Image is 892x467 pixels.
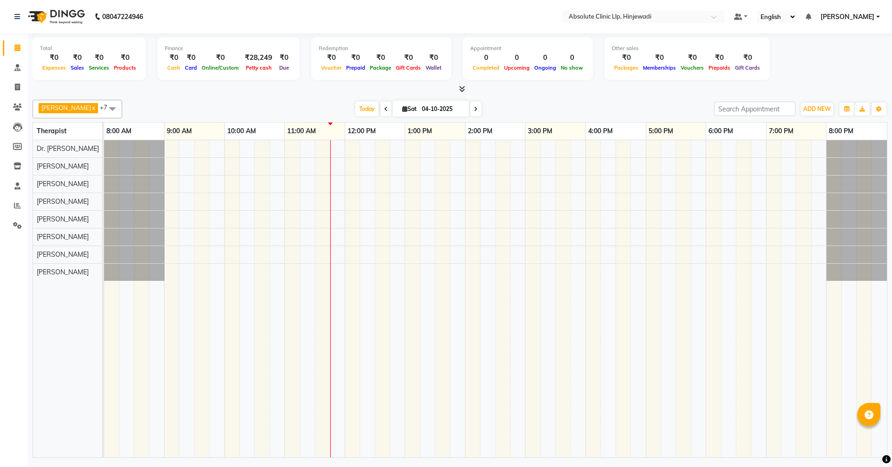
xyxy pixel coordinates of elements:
[68,65,86,71] span: Sales
[37,268,89,276] span: [PERSON_NAME]
[641,52,678,63] div: ₹0
[37,162,89,170] span: [PERSON_NAME]
[641,65,678,71] span: Memberships
[241,52,276,63] div: ₹28,249
[86,65,111,71] span: Services
[165,45,292,52] div: Finance
[104,124,134,138] a: 8:00 AM
[801,103,833,116] button: ADD NEW
[714,102,795,116] input: Search Appointment
[91,104,95,111] a: x
[199,65,241,71] span: Online/Custom
[199,52,241,63] div: ₹0
[470,65,502,71] span: Completed
[646,124,676,138] a: 5:00 PM
[502,65,532,71] span: Upcoming
[40,65,68,71] span: Expenses
[277,65,291,71] span: Due
[285,124,318,138] a: 11:00 AM
[225,124,258,138] a: 10:00 AM
[345,124,378,138] a: 12:00 PM
[367,52,394,63] div: ₹0
[767,124,796,138] a: 7:00 PM
[612,65,641,71] span: Packages
[40,52,68,63] div: ₹0
[319,65,344,71] span: Voucher
[111,65,138,71] span: Products
[319,45,444,52] div: Redemption
[37,233,89,241] span: [PERSON_NAME]
[423,52,444,63] div: ₹0
[470,45,585,52] div: Appointment
[466,124,495,138] a: 2:00 PM
[40,45,138,52] div: Total
[164,124,194,138] a: 9:00 AM
[37,180,89,188] span: [PERSON_NAME]
[344,52,367,63] div: ₹0
[394,65,423,71] span: Gift Cards
[165,65,183,71] span: Cash
[532,65,558,71] span: Ongoing
[68,52,86,63] div: ₹0
[532,52,558,63] div: 0
[405,124,434,138] a: 1:00 PM
[803,105,831,112] span: ADD NEW
[37,250,89,259] span: [PERSON_NAME]
[733,65,762,71] span: Gift Cards
[41,104,91,111] span: [PERSON_NAME]
[419,102,466,116] input: 2025-10-04
[525,124,555,138] a: 3:00 PM
[111,52,138,63] div: ₹0
[367,65,394,71] span: Package
[37,215,89,223] span: [PERSON_NAME]
[423,65,444,71] span: Wallet
[37,144,99,153] span: Dr. [PERSON_NAME]
[37,197,89,206] span: [PERSON_NAME]
[826,124,856,138] a: 8:00 PM
[678,52,706,63] div: ₹0
[183,52,199,63] div: ₹0
[319,52,344,63] div: ₹0
[37,127,66,135] span: Therapist
[394,52,423,63] div: ₹0
[470,52,502,63] div: 0
[586,124,615,138] a: 4:00 PM
[24,4,87,30] img: logo
[183,65,199,71] span: Card
[344,65,367,71] span: Prepaid
[502,52,532,63] div: 0
[400,105,419,112] span: Sat
[558,65,585,71] span: No show
[853,430,883,458] iframe: chat widget
[355,102,379,116] span: Today
[102,4,143,30] b: 08047224946
[678,65,706,71] span: Vouchers
[276,52,292,63] div: ₹0
[706,65,733,71] span: Prepaids
[100,104,114,111] span: +7
[165,52,183,63] div: ₹0
[820,12,874,22] span: [PERSON_NAME]
[86,52,111,63] div: ₹0
[706,124,735,138] a: 6:00 PM
[243,65,274,71] span: Petty cash
[733,52,762,63] div: ₹0
[706,52,733,63] div: ₹0
[612,52,641,63] div: ₹0
[558,52,585,63] div: 0
[612,45,762,52] div: Other sales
